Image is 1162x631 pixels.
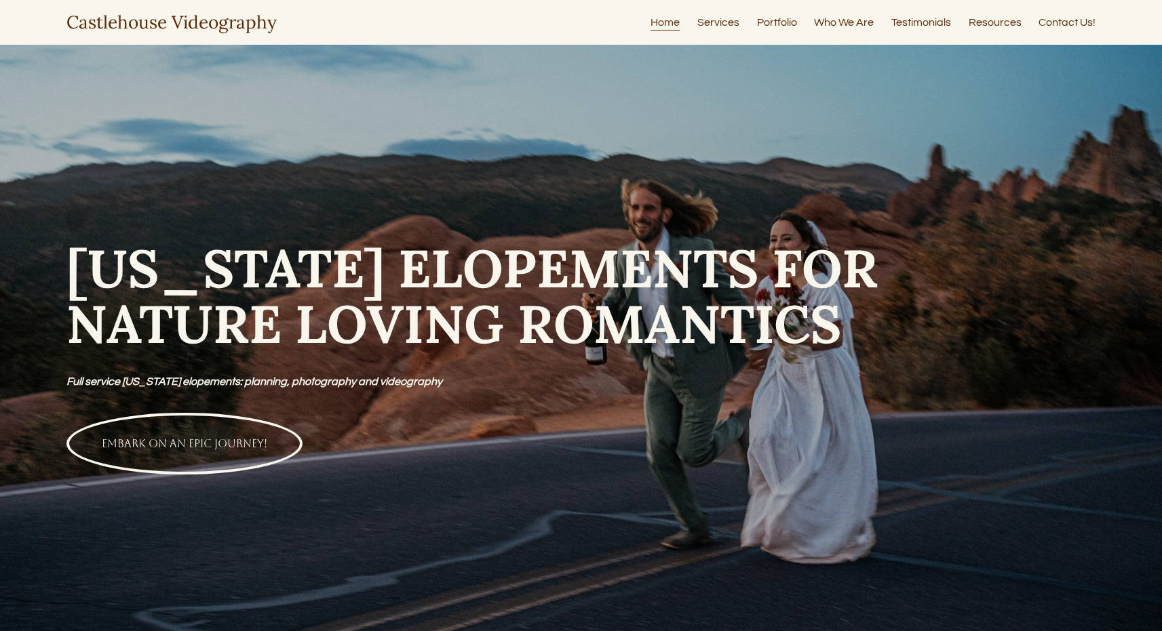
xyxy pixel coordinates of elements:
[651,13,680,31] a: Home
[757,13,797,31] a: Portfolio
[969,13,1022,31] a: Resources
[814,13,874,31] a: Who We Are
[66,235,891,357] strong: [US_STATE] ELOPEMENTS FOR NATURE LOVING ROMANTICS
[66,413,303,474] a: EMBARK ON AN EPIC JOURNEY!
[66,376,442,387] em: Full service [US_STATE] elopements: planning, photography and videography
[697,13,739,31] a: Services
[1039,13,1096,31] a: Contact Us!
[66,11,277,33] a: Castlehouse Videography
[891,13,951,31] a: Testimonials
